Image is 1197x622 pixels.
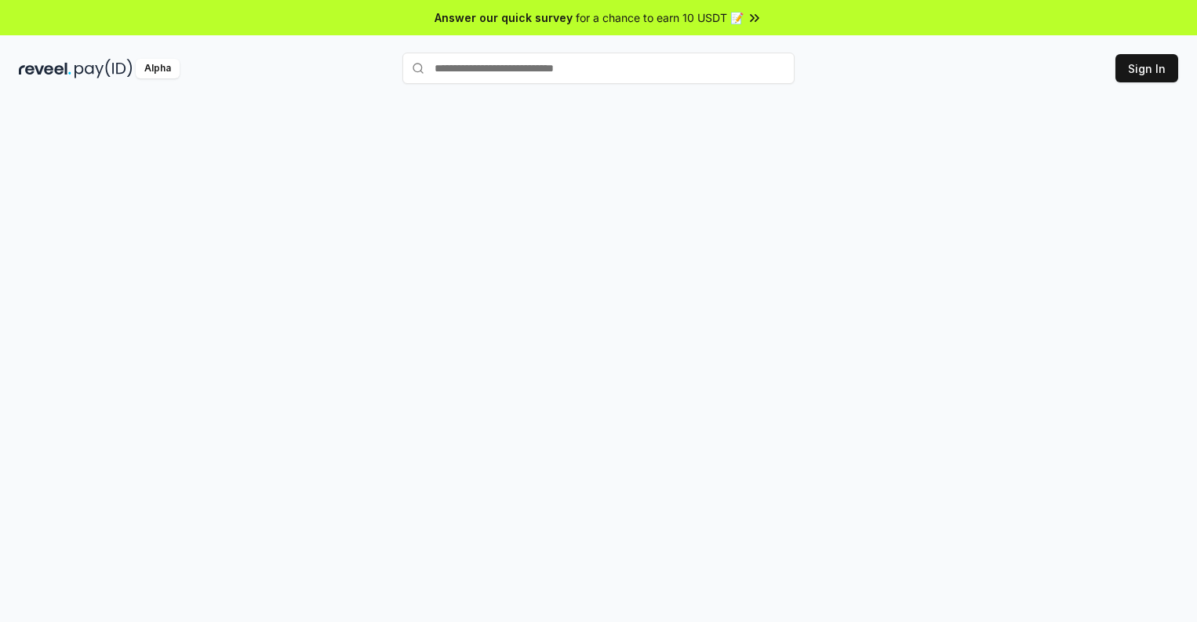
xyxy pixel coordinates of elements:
[1115,54,1178,82] button: Sign In
[19,59,71,78] img: reveel_dark
[576,9,744,26] span: for a chance to earn 10 USDT 📝
[136,59,180,78] div: Alpha
[435,9,573,26] span: Answer our quick survey
[75,59,133,78] img: pay_id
